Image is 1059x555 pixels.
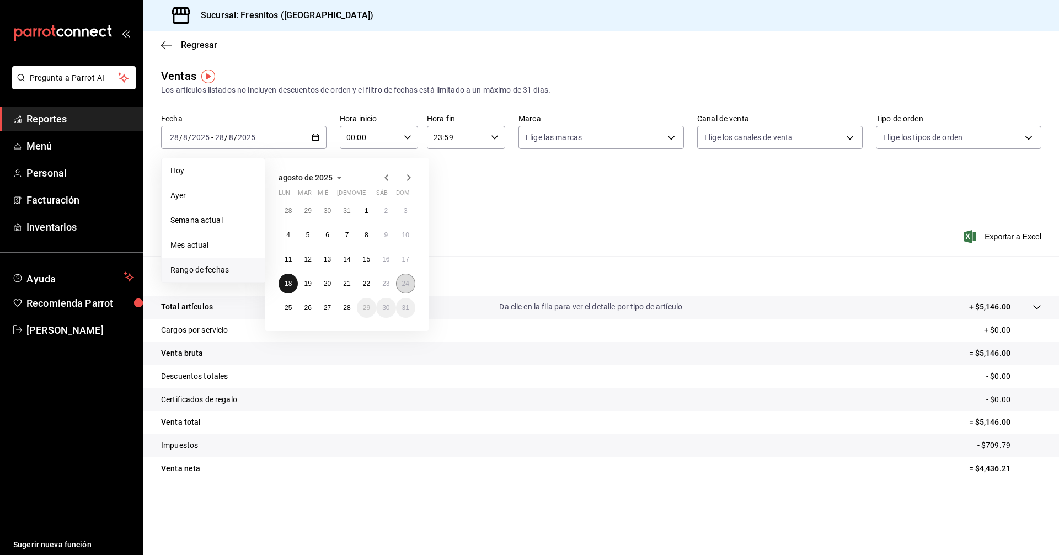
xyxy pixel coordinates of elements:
button: 16 de agosto de 2025 [376,249,395,269]
input: -- [183,133,188,142]
abbr: 19 de agosto de 2025 [304,280,311,287]
abbr: viernes [357,189,366,201]
span: / [188,133,191,142]
span: Pregunta a Parrot AI [30,72,119,84]
button: 20 de agosto de 2025 [318,274,337,293]
p: Venta neta [161,463,200,474]
p: Venta bruta [161,348,203,359]
button: 17 de agosto de 2025 [396,249,415,269]
button: 21 de agosto de 2025 [337,274,356,293]
span: Mes actual [170,239,256,251]
abbr: 29 de agosto de 2025 [363,304,370,312]
span: Ayuda [26,270,120,284]
abbr: 21 de agosto de 2025 [343,280,350,287]
abbr: 31 de agosto de 2025 [402,304,409,312]
abbr: 25 de agosto de 2025 [285,304,292,312]
button: 7 de agosto de 2025 [337,225,356,245]
span: Regresar [181,40,217,50]
span: Facturación [26,193,134,207]
button: 8 de agosto de 2025 [357,225,376,245]
button: 15 de agosto de 2025 [357,249,376,269]
span: Sugerir nueva función [13,539,134,551]
p: Da clic en la fila para ver el detalle por tipo de artículo [499,301,682,313]
abbr: 20 de agosto de 2025 [324,280,331,287]
abbr: 17 de agosto de 2025 [402,255,409,263]
p: Venta total [161,417,201,428]
span: Hoy [170,165,256,177]
span: Ayer [170,190,256,201]
span: - [211,133,213,142]
span: agosto de 2025 [279,173,333,182]
abbr: lunes [279,189,290,201]
button: 5 de agosto de 2025 [298,225,317,245]
input: -- [169,133,179,142]
button: Pregunta a Parrot AI [12,66,136,89]
button: 28 de julio de 2025 [279,201,298,221]
abbr: 26 de agosto de 2025 [304,304,311,312]
button: 11 de agosto de 2025 [279,249,298,269]
a: Pregunta a Parrot AI [8,80,136,92]
span: [PERSON_NAME] [26,323,134,338]
p: + $5,146.00 [969,301,1010,313]
button: Exportar a Excel [966,230,1041,243]
abbr: domingo [396,189,410,201]
button: Regresar [161,40,217,50]
button: 24 de agosto de 2025 [396,274,415,293]
abbr: 6 de agosto de 2025 [325,231,329,239]
p: Impuestos [161,440,198,451]
button: 26 de agosto de 2025 [298,298,317,318]
span: / [224,133,228,142]
abbr: miércoles [318,189,328,201]
p: Cargos por servicio [161,324,228,336]
button: 6 de agosto de 2025 [318,225,337,245]
abbr: 16 de agosto de 2025 [382,255,389,263]
input: ---- [237,133,256,142]
button: 3 de agosto de 2025 [396,201,415,221]
button: 2 de agosto de 2025 [376,201,395,221]
abbr: 13 de agosto de 2025 [324,255,331,263]
button: 18 de agosto de 2025 [279,274,298,293]
span: / [234,133,237,142]
button: 25 de agosto de 2025 [279,298,298,318]
abbr: 27 de agosto de 2025 [324,304,331,312]
span: / [179,133,183,142]
abbr: 28 de agosto de 2025 [343,304,350,312]
abbr: jueves [337,189,402,201]
button: 1 de agosto de 2025 [357,201,376,221]
abbr: 18 de agosto de 2025 [285,280,292,287]
button: 28 de agosto de 2025 [337,298,356,318]
span: Menú [26,138,134,153]
p: Certificados de regalo [161,394,237,405]
p: = $5,146.00 [969,348,1041,359]
abbr: 23 de agosto de 2025 [382,280,389,287]
p: = $4,436.21 [969,463,1041,474]
p: - $0.00 [986,371,1041,382]
p: Resumen [161,269,1041,282]
h3: Sucursal: Fresnitos ([GEOGRAPHIC_DATA]) [192,9,373,22]
abbr: 3 de agosto de 2025 [404,207,408,215]
p: - $0.00 [986,394,1041,405]
button: 12 de agosto de 2025 [298,249,317,269]
abbr: 2 de agosto de 2025 [384,207,388,215]
abbr: 28 de julio de 2025 [285,207,292,215]
abbr: 12 de agosto de 2025 [304,255,311,263]
img: Tooltip marker [201,70,215,83]
abbr: 11 de agosto de 2025 [285,255,292,263]
abbr: 15 de agosto de 2025 [363,255,370,263]
button: open_drawer_menu [121,29,130,38]
button: 13 de agosto de 2025 [318,249,337,269]
button: 31 de agosto de 2025 [396,298,415,318]
button: 19 de agosto de 2025 [298,274,317,293]
abbr: 30 de julio de 2025 [324,207,331,215]
span: Rango de fechas [170,264,256,276]
span: Recomienda Parrot [26,296,134,311]
span: Inventarios [26,220,134,234]
input: -- [228,133,234,142]
abbr: 22 de agosto de 2025 [363,280,370,287]
label: Fecha [161,115,327,122]
button: 30 de agosto de 2025 [376,298,395,318]
label: Hora inicio [340,115,418,122]
abbr: 8 de agosto de 2025 [365,231,368,239]
label: Marca [518,115,684,122]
